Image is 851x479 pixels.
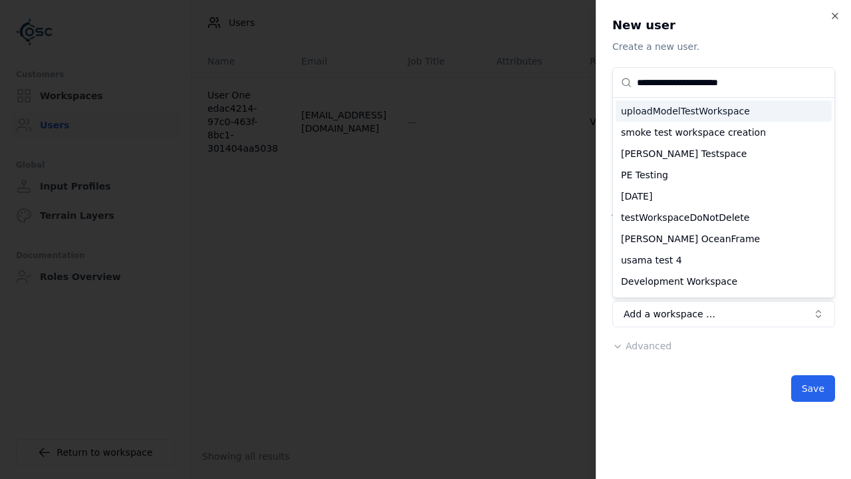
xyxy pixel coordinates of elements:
div: Mobility_STG [616,292,832,313]
div: smoke test workspace creation [616,122,832,143]
div: [PERSON_NAME] Testspace [616,143,832,164]
div: usama test 4 [616,249,832,271]
div: Development Workspace [616,271,832,292]
div: Suggestions [613,98,834,297]
div: uploadModelTestWorkspace [616,100,832,122]
div: testWorkspaceDoNotDelete [616,207,832,228]
div: [PERSON_NAME] OceanFrame [616,228,832,249]
div: [DATE] [616,186,832,207]
div: PE Testing [616,164,832,186]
